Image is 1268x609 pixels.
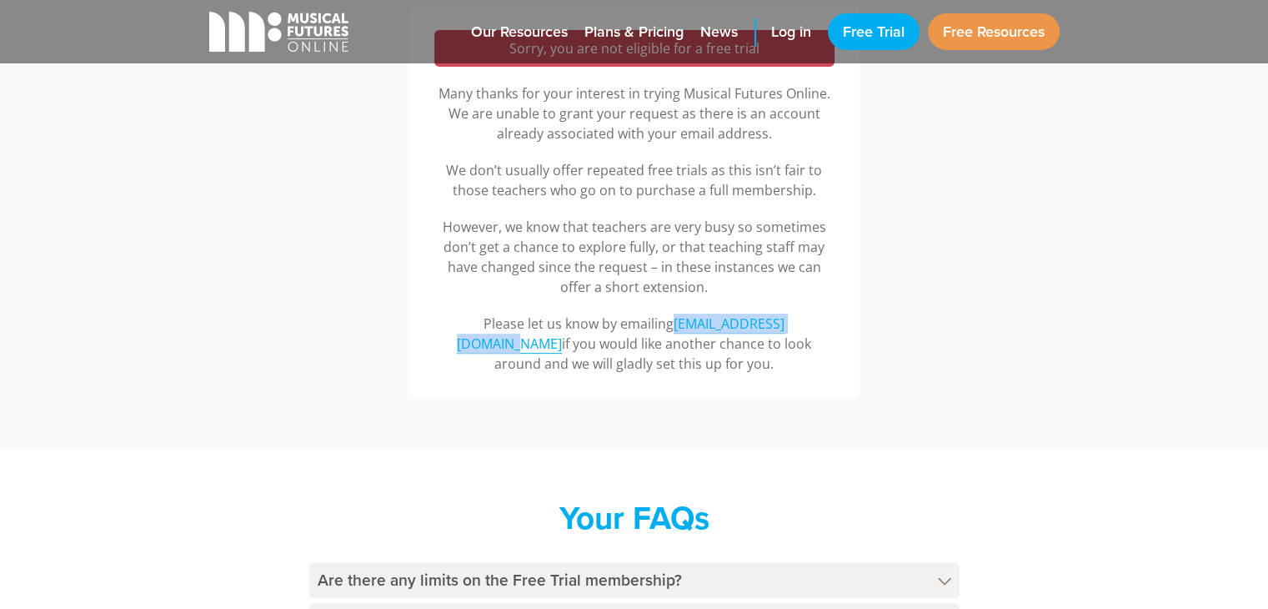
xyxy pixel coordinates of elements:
span: Our Resources [471,21,568,43]
a: [EMAIL_ADDRESS][DOMAIN_NAME] [457,315,784,354]
span: News [700,21,738,43]
h4: Are there any limits on the Free Trial membership? [309,562,960,598]
p: Many thanks for your interest in trying Musical Futures Online. We are unable to grant your reque... [434,83,834,143]
p: Please let us know by emailing if you would like another chance to look around and we will gladly... [434,314,834,374]
span: Plans & Pricing [584,21,684,43]
p: However, we know that teachers are very busy so sometimes don’t get a chance to explore fully, or... [434,217,834,297]
span: Log in [771,21,811,43]
a: Free Resources [928,13,1060,50]
h2: Your FAQs [309,499,960,537]
p: We don’t usually offer repeated free trials as this isn’t fair to those teachers who go on to pur... [434,160,834,200]
a: Free Trial [828,13,920,50]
